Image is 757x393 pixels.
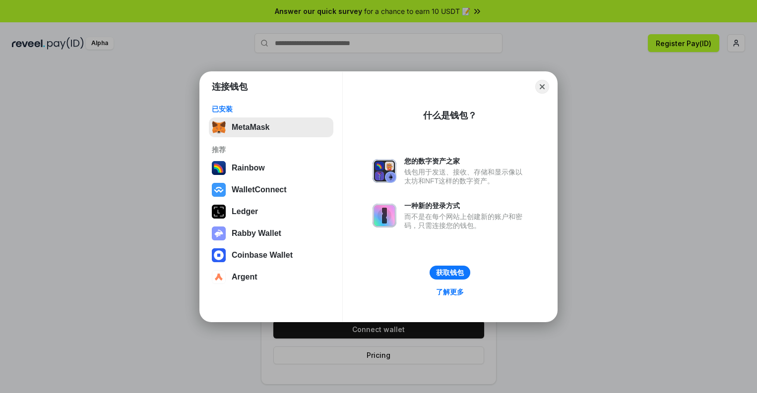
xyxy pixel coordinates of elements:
h1: 连接钱包 [212,81,248,93]
div: 已安装 [212,105,330,113]
div: 钱包用于发送、接收、存储和显示像以太坊和NFT这样的数字资产。 [404,168,527,185]
div: Coinbase Wallet [232,251,293,260]
button: Argent [209,267,333,287]
div: Ledger [232,207,258,216]
div: Argent [232,273,257,281]
img: svg+xml,%3Csvg%20fill%3D%22none%22%20height%3D%2233%22%20viewBox%3D%220%200%2035%2033%22%20width%... [212,120,226,134]
button: Rabby Wallet [209,224,333,243]
a: 了解更多 [430,285,470,298]
button: 获取钱包 [430,266,470,280]
img: svg+xml,%3Csvg%20xmlns%3D%22http%3A%2F%2Fwww.w3.org%2F2000%2Fsvg%22%20fill%3D%22none%22%20viewBox... [212,226,226,240]
img: svg+xml,%3Csvg%20xmlns%3D%22http%3A%2F%2Fwww.w3.org%2F2000%2Fsvg%22%20fill%3D%22none%22%20viewBox... [373,159,396,183]
div: 什么是钱包？ [423,110,477,121]
div: 而不是在每个网站上创建新的账户和密码，只需连接您的钱包。 [404,212,527,230]
button: Ledger [209,202,333,222]
img: svg+xml,%3Csvg%20width%3D%2228%22%20height%3D%2228%22%20viewBox%3D%220%200%2028%2028%22%20fill%3D... [212,248,226,262]
div: 了解更多 [436,287,464,296]
button: WalletConnect [209,180,333,200]
button: Coinbase Wallet [209,245,333,265]
div: MetaMask [232,123,269,132]
div: Rabby Wallet [232,229,281,238]
div: 一种新的登录方式 [404,201,527,210]
button: Close [535,80,549,94]
button: Rainbow [209,158,333,178]
div: 您的数字资产之家 [404,157,527,166]
div: 推荐 [212,145,330,154]
div: 获取钱包 [436,268,464,277]
div: Rainbow [232,164,265,172]
img: svg+xml,%3Csvg%20width%3D%2228%22%20height%3D%2228%22%20viewBox%3D%220%200%2028%2028%22%20fill%3D... [212,183,226,197]
button: MetaMask [209,117,333,137]
img: svg+xml,%3Csvg%20width%3D%2228%22%20height%3D%2228%22%20viewBox%3D%220%200%2028%2028%22%20fill%3D... [212,270,226,284]
img: svg+xml,%3Csvg%20xmlns%3D%22http%3A%2F%2Fwww.w3.org%2F2000%2Fsvg%22%20width%3D%2228%22%20height%3... [212,205,226,219]
div: WalletConnect [232,185,287,194]
img: svg+xml,%3Csvg%20xmlns%3D%22http%3A%2F%2Fwww.w3.org%2F2000%2Fsvg%22%20fill%3D%22none%22%20viewBox... [373,204,396,227]
img: svg+xml,%3Csvg%20width%3D%22120%22%20height%3D%22120%22%20viewBox%3D%220%200%20120%20120%22%20fil... [212,161,226,175]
